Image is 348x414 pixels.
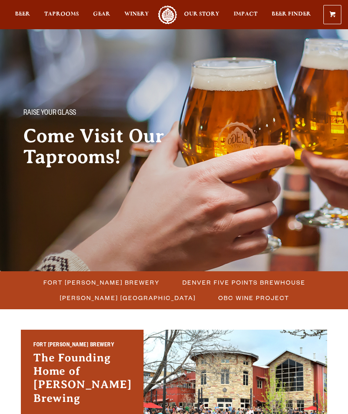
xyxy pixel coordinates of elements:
h2: Come Visit Our Taprooms! [23,126,204,167]
a: Fort [PERSON_NAME] Brewery [38,276,164,288]
a: Our Story [184,5,219,24]
a: Beer [15,5,30,24]
span: Beer [15,11,30,18]
h2: Fort [PERSON_NAME] Brewery [33,341,131,351]
span: Our Story [184,11,219,18]
a: Winery [124,5,149,24]
a: Denver Five Points Brewhouse [177,276,310,288]
a: Gear [93,5,110,24]
span: Impact [234,11,257,18]
span: Winery [124,11,149,18]
span: Raise your glass [23,108,76,119]
a: [PERSON_NAME] [GEOGRAPHIC_DATA] [55,292,200,304]
span: Gear [93,11,110,18]
a: Odell Home [157,5,178,24]
a: Impact [234,5,257,24]
span: Beer Finder [272,11,311,18]
a: Taprooms [44,5,79,24]
span: Denver Five Points Brewhouse [182,276,305,288]
span: Fort [PERSON_NAME] Brewery [43,276,160,288]
span: OBC Wine Project [218,292,289,304]
span: [PERSON_NAME] [GEOGRAPHIC_DATA] [60,292,196,304]
span: Taprooms [44,11,79,18]
a: OBC Wine Project [213,292,293,304]
a: Beer Finder [272,5,311,24]
h3: The Founding Home of [PERSON_NAME] Brewing [33,351,131,409]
